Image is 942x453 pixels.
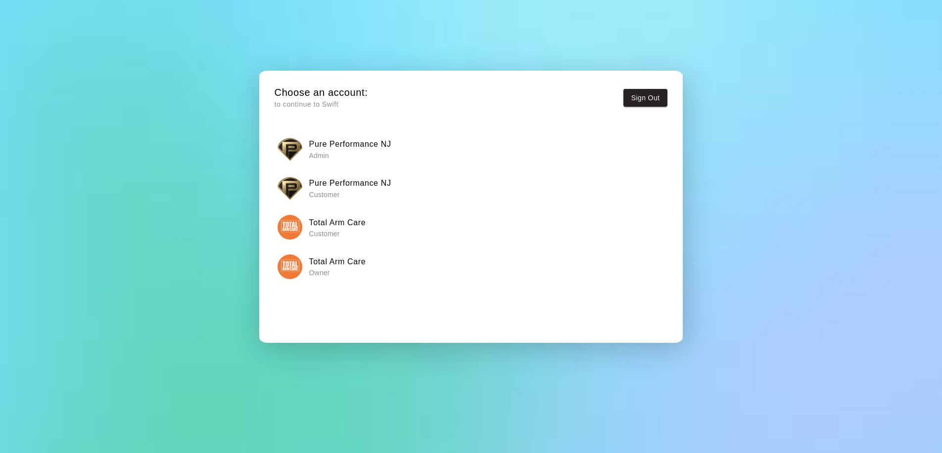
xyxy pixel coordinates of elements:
img: Pure Performance NJ [278,137,302,162]
button: Pure Performance NJPure Performance NJ Customer [275,172,668,204]
button: Sign Out [623,89,668,107]
img: Total Arm Care [278,254,302,279]
p: Customer [309,190,391,200]
button: Total Arm CareTotal Arm Care Customer [275,212,668,243]
h6: Pure Performance NJ [309,177,391,190]
img: Pure Performance NJ [278,176,302,201]
button: Pure Performance NJPure Performance NJ Admin [275,133,668,165]
h6: Pure Performance NJ [309,138,391,151]
h6: Total Arm Care [309,255,366,268]
img: Total Arm Care [278,215,302,240]
p: to continue to Swift [275,99,368,110]
h5: Choose an account: [275,86,368,99]
p: Owner [309,268,366,278]
p: Admin [309,151,391,161]
button: Total Arm CareTotal Arm Care Owner [275,251,668,282]
p: Customer [309,229,366,239]
h6: Total Arm Care [309,216,366,229]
